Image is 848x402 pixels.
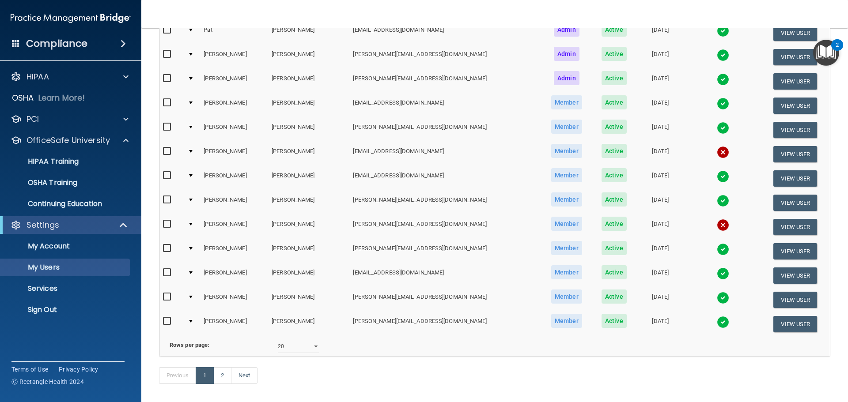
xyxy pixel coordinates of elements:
td: [PERSON_NAME] [268,288,349,312]
button: View User [773,49,817,65]
span: Member [551,144,582,158]
p: HIPAA Training [6,157,79,166]
td: [DATE] [636,45,685,69]
td: [PERSON_NAME] [268,94,349,118]
img: tick.e7d51cea.svg [717,73,729,86]
button: View User [773,316,817,332]
span: Active [602,241,627,255]
td: [EMAIL_ADDRESS][DOMAIN_NAME] [349,166,541,191]
td: [EMAIL_ADDRESS][DOMAIN_NAME] [349,263,541,288]
td: [DATE] [636,142,685,166]
button: View User [773,292,817,308]
td: [DATE] [636,118,685,142]
td: [PERSON_NAME][EMAIL_ADDRESS][DOMAIN_NAME] [349,69,541,94]
span: Member [551,314,582,328]
td: [EMAIL_ADDRESS][DOMAIN_NAME] [349,94,541,118]
td: [DATE] [636,239,685,263]
td: [PERSON_NAME] [200,118,268,142]
a: PCI [11,114,129,124]
td: [PERSON_NAME] [268,118,349,142]
button: View User [773,146,817,162]
span: Active [602,265,627,279]
td: [PERSON_NAME] [200,166,268,191]
td: [PERSON_NAME] [200,263,268,288]
td: [PERSON_NAME] [268,45,349,69]
p: My Users [6,263,126,272]
img: cross.ca9f0e7f.svg [717,219,729,231]
button: View User [773,98,817,114]
a: Previous [159,367,196,384]
td: [DATE] [636,215,685,239]
a: Terms of Use [11,365,48,374]
td: [PERSON_NAME][EMAIL_ADDRESS][DOMAIN_NAME] [349,288,541,312]
button: View User [773,170,817,187]
td: [PERSON_NAME] [200,191,268,215]
td: [PERSON_NAME] [200,312,268,336]
img: tick.e7d51cea.svg [717,316,729,328]
td: [DATE] [636,166,685,191]
span: Active [602,144,627,158]
td: Pat [200,21,268,45]
td: [PERSON_NAME][EMAIL_ADDRESS][DOMAIN_NAME] [349,215,541,239]
td: [PERSON_NAME] [200,288,268,312]
button: View User [773,243,817,259]
td: [DATE] [636,69,685,94]
td: [PERSON_NAME][EMAIL_ADDRESS][DOMAIN_NAME] [349,118,541,142]
td: [DATE] [636,263,685,288]
p: Settings [26,220,59,230]
p: OSHA Training [6,178,77,187]
button: View User [773,219,817,235]
img: tick.e7d51cea.svg [717,267,729,280]
td: [DATE] [636,288,685,312]
img: tick.e7d51cea.svg [717,243,729,255]
p: Learn More! [38,93,85,103]
td: [PERSON_NAME][EMAIL_ADDRESS][DOMAIN_NAME] [349,191,541,215]
div: 2 [836,45,839,56]
td: [PERSON_NAME] [268,312,349,336]
span: Active [602,120,627,134]
td: [PERSON_NAME] [268,166,349,191]
button: View User [773,25,817,41]
td: [PERSON_NAME] [268,142,349,166]
p: My Account [6,242,126,251]
td: [PERSON_NAME] [200,215,268,239]
img: cross.ca9f0e7f.svg [717,146,729,158]
button: Open Resource Center, 2 new notifications [813,40,839,66]
a: 1 [196,367,214,384]
a: OfficeSafe University [11,135,129,146]
p: Services [6,284,126,293]
td: [PERSON_NAME] [200,239,268,263]
span: Active [602,95,627,109]
button: View User [773,122,817,138]
img: PMB logo [11,9,131,27]
h4: Compliance [26,38,87,50]
td: [PERSON_NAME] [200,142,268,166]
img: tick.e7d51cea.svg [717,25,729,37]
td: [PERSON_NAME] [200,45,268,69]
span: Member [551,192,582,207]
b: Rows per page: [170,342,209,348]
p: OSHA [12,93,34,103]
span: Admin [554,71,579,85]
td: [EMAIL_ADDRESS][DOMAIN_NAME] [349,142,541,166]
a: Settings [11,220,128,230]
a: Next [231,367,257,384]
span: Member [551,217,582,231]
p: PCI [26,114,39,124]
td: [DATE] [636,21,685,45]
span: Active [602,71,627,85]
img: tick.e7d51cea.svg [717,98,729,110]
p: HIPAA [26,71,49,82]
span: Active [602,314,627,328]
span: Member [551,289,582,304]
a: Privacy Policy [59,365,98,374]
span: Active [602,168,627,182]
span: Active [602,23,627,37]
td: [DATE] [636,191,685,215]
td: [PERSON_NAME] [200,94,268,118]
p: OfficeSafe University [26,135,110,146]
button: View User [773,73,817,90]
p: Continuing Education [6,199,126,208]
span: Admin [554,47,579,61]
span: Active [602,289,627,304]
